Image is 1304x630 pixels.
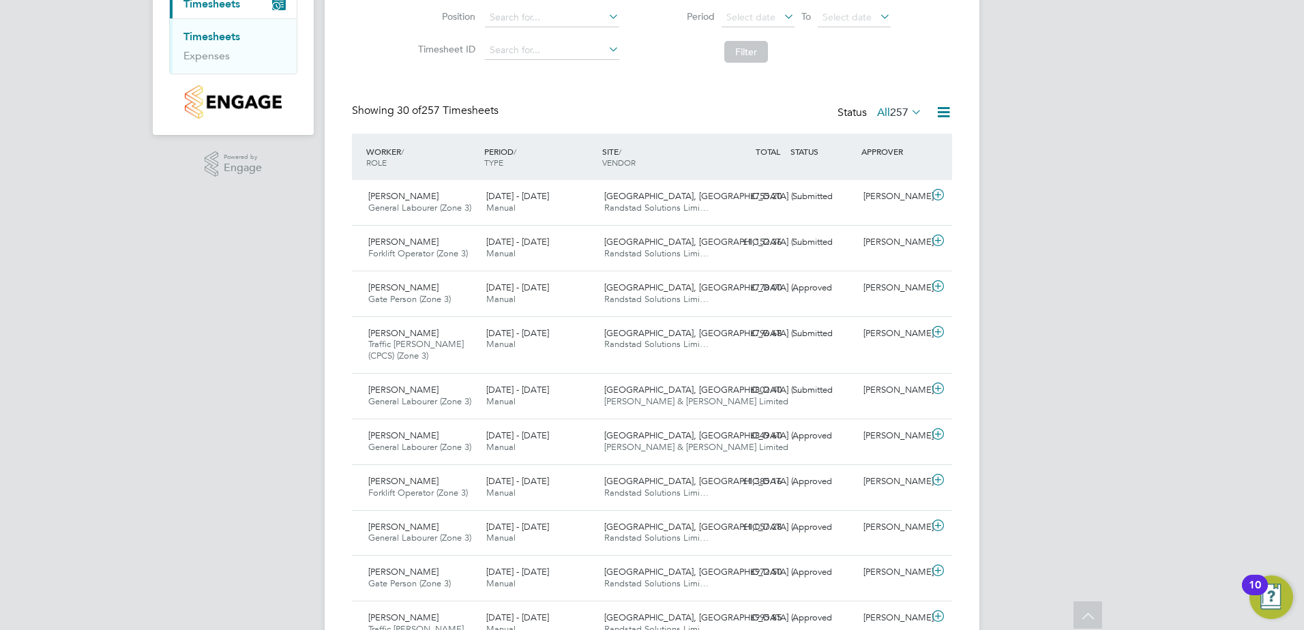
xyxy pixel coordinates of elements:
span: [PERSON_NAME] [368,327,439,339]
span: Select date [823,11,872,23]
span: [PERSON_NAME] [368,521,439,532]
span: Randstad Solutions Limi… [604,247,709,259]
span: Manual [486,338,516,350]
span: 30 of [397,104,421,117]
span: [PERSON_NAME] [368,430,439,441]
span: Randstad Solutions Limi… [604,532,709,543]
div: £1,057.28 [716,516,787,539]
span: Manual [486,577,516,589]
div: [PERSON_NAME] [858,322,929,345]
span: VENDOR [602,157,636,168]
span: Manual [486,441,516,453]
span: [GEOGRAPHIC_DATA], [GEOGRAPHIC_DATA] (… [604,566,802,577]
span: TOTAL [756,146,780,157]
span: [DATE] - [DATE] [486,521,549,532]
span: [PERSON_NAME] [368,236,439,247]
div: Timesheets [170,18,297,74]
span: ROLE [366,157,387,168]
div: [PERSON_NAME] [858,379,929,402]
span: [GEOGRAPHIC_DATA], [GEOGRAPHIC_DATA] (… [604,475,802,487]
span: General Labourer (Zone 3) [368,202,471,213]
span: Forklift Operator (Zone 3) [368,247,468,259]
span: Manual [486,202,516,213]
a: Timesheets [183,30,240,43]
span: / [619,146,621,157]
span: [DATE] - [DATE] [486,327,549,339]
span: [PERSON_NAME] [368,475,439,487]
span: Forklift Operator (Zone 3) [368,487,468,498]
div: [PERSON_NAME] [858,277,929,299]
span: [PERSON_NAME] [368,384,439,395]
div: £1,385.16 [716,470,787,493]
span: Randstad Solutions Limi… [604,338,709,350]
div: [PERSON_NAME] [858,425,929,447]
span: [GEOGRAPHIC_DATA], [GEOGRAPHIC_DATA] (… [604,327,802,339]
div: [PERSON_NAME] [858,607,929,629]
span: [PERSON_NAME] [368,612,439,623]
span: [GEOGRAPHIC_DATA], [GEOGRAPHIC_DATA] (… [604,384,802,395]
span: Manual [486,395,516,407]
div: 10 [1249,585,1261,603]
div: £995.85 [716,607,787,629]
span: Randstad Solutions Limi… [604,487,709,498]
div: £796.68 [716,322,787,345]
span: Randstad Solutions Limi… [604,577,709,589]
span: [PERSON_NAME] & [PERSON_NAME] Limited [604,441,788,453]
span: Manual [486,247,516,259]
span: [PERSON_NAME] [368,566,439,577]
span: General Labourer (Zone 3) [368,441,471,453]
span: Traffic [PERSON_NAME] (CPCS) (Zone 3) [368,338,464,361]
div: Submitted [787,185,858,208]
span: General Labourer (Zone 3) [368,532,471,543]
div: £849.60 [716,425,787,447]
span: 257 [890,106,908,119]
input: Search for... [485,41,619,60]
span: Select date [726,11,775,23]
span: Manual [486,487,516,498]
div: Showing [352,104,501,118]
div: £755.20 [716,185,787,208]
span: Gate Person (Zone 3) [368,577,451,589]
div: [PERSON_NAME] [858,561,929,584]
span: [GEOGRAPHIC_DATA], [GEOGRAPHIC_DATA] (… [604,430,802,441]
span: [GEOGRAPHIC_DATA], [GEOGRAPHIC_DATA] (… [604,521,802,532]
span: [DATE] - [DATE] [486,612,549,623]
span: Gate Person (Zone 3) [368,293,451,305]
label: Position [414,10,475,22]
label: Period [653,10,715,22]
div: Approved [787,561,858,584]
a: Go to home page [169,85,297,119]
span: [DATE] - [DATE] [486,282,549,293]
span: [GEOGRAPHIC_DATA], [GEOGRAPHIC_DATA] (… [604,612,802,623]
span: [DATE] - [DATE] [486,430,549,441]
span: [DATE] - [DATE] [486,236,549,247]
span: [GEOGRAPHIC_DATA], [GEOGRAPHIC_DATA] (… [604,282,802,293]
input: Search for... [485,8,619,27]
span: [PERSON_NAME] & [PERSON_NAME] Limited [604,395,788,407]
a: Powered byEngage [205,151,263,177]
span: [GEOGRAPHIC_DATA], [GEOGRAPHIC_DATA] (… [604,190,802,202]
label: All [877,106,922,119]
button: Filter [724,41,768,63]
div: [PERSON_NAME] [858,185,929,208]
div: Submitted [787,231,858,254]
span: Randstad Solutions Limi… [604,293,709,305]
div: £778.00 [716,277,787,299]
div: Approved [787,470,858,493]
div: Approved [787,277,858,299]
span: [DATE] - [DATE] [486,566,549,577]
div: APPROVER [858,139,929,164]
span: [PERSON_NAME] [368,282,439,293]
img: countryside-properties-logo-retina.png [185,85,281,119]
label: Timesheet ID [414,43,475,55]
div: £802.40 [716,379,787,402]
div: £972.50 [716,561,787,584]
span: [DATE] - [DATE] [486,475,549,487]
span: [DATE] - [DATE] [486,384,549,395]
a: Expenses [183,49,230,62]
span: [DATE] - [DATE] [486,190,549,202]
span: / [514,146,516,157]
span: / [401,146,404,157]
span: [PERSON_NAME] [368,190,439,202]
button: Open Resource Center, 10 new notifications [1249,575,1293,619]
